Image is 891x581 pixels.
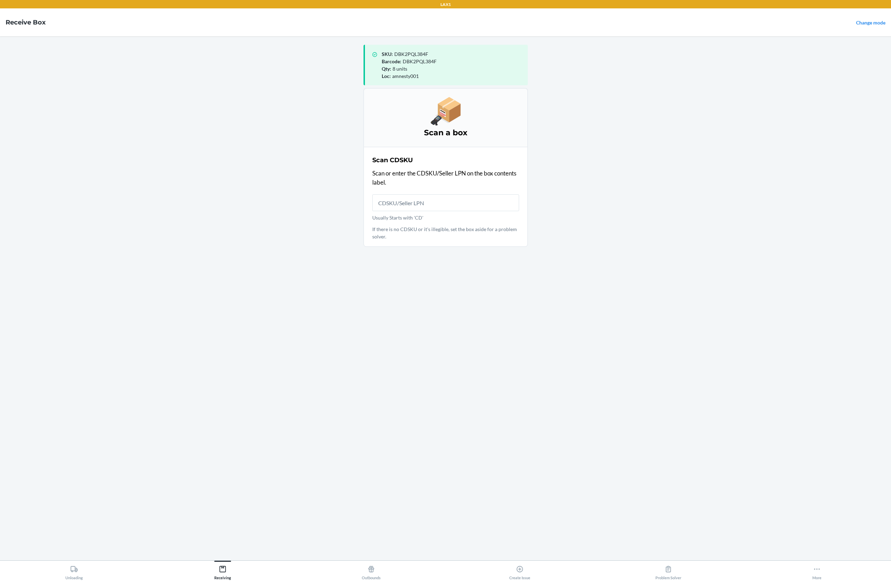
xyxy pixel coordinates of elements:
span: Barcode : [382,58,401,64]
p: If there is no CDSKU or it's illegible, set the box aside for a problem solver. [372,225,519,240]
p: Usually Starts with 'CD' [372,214,519,221]
p: LAX1 [440,1,451,8]
button: More [742,561,891,580]
span: SKU : [382,51,393,57]
button: Outbounds [297,561,446,580]
span: Qty : [382,66,391,72]
button: Problem Solver [594,561,742,580]
button: Receiving [149,561,297,580]
span: 8 units [393,66,407,72]
span: DBK2PQL384F [403,58,437,64]
button: Create Issue [446,561,594,580]
div: Outbounds [362,562,381,580]
span: amnesty001 [392,73,419,79]
input: Usually Starts with 'CD' [372,194,519,211]
h3: Scan a box [372,127,519,138]
div: More [812,562,821,580]
div: Receiving [214,562,231,580]
span: Loc : [382,73,391,79]
span: DBK2PQL384F [394,51,428,57]
h2: Scan CDSKU [372,156,413,165]
div: Create Issue [509,562,530,580]
div: Problem Solver [655,562,681,580]
a: Change mode [856,20,885,26]
div: Unloading [65,562,83,580]
p: Scan or enter the CDSKU/Seller LPN on the box contents label. [372,169,519,187]
h4: Receive Box [6,18,46,27]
